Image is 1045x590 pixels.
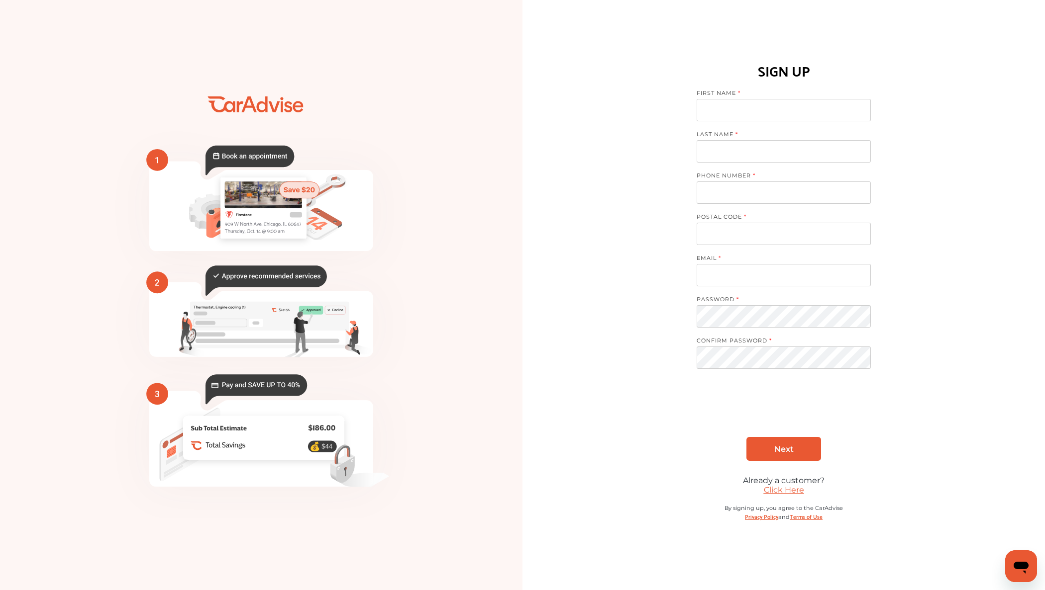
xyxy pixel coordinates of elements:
label: PASSWORD [697,296,861,305]
label: POSTAL CODE [697,213,861,223]
label: LAST NAME [697,131,861,140]
a: Privacy Policy [745,511,778,521]
label: PHONE NUMBER [697,172,861,181]
a: Next [746,437,821,461]
h1: SIGN UP [758,58,810,82]
span: Next [774,444,794,454]
label: CONFIRM PASSWORD [697,337,861,346]
iframe: reCAPTCHA [708,391,859,429]
div: By signing up, you agree to the CarAdvise and [697,505,871,531]
label: FIRST NAME [697,89,861,99]
a: Terms of Use [790,511,823,521]
div: Already a customer? [697,476,871,485]
a: Click Here [764,485,804,495]
iframe: Button to launch messaging window [1005,550,1037,582]
label: EMAIL [697,254,861,264]
text: 💰 [310,441,320,451]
